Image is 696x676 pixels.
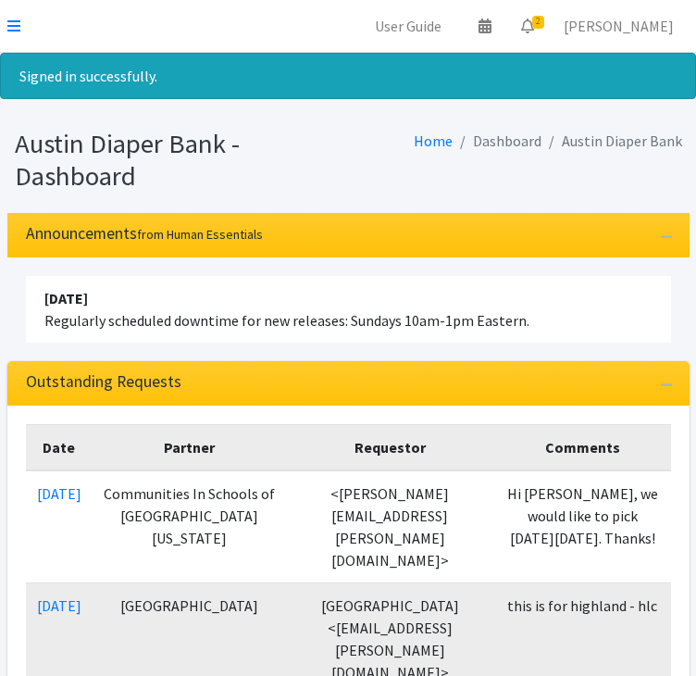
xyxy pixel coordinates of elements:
strong: [DATE] [44,289,88,307]
li: Dashboard [453,128,541,155]
td: Hi [PERSON_NAME], we would like to pick [DATE][DATE]. Thanks! [494,470,671,583]
a: [DATE] [37,596,81,615]
a: [PERSON_NAME] [549,7,689,44]
td: <[PERSON_NAME][EMAIL_ADDRESS][PERSON_NAME][DOMAIN_NAME]> [286,470,494,583]
a: User Guide [360,7,456,44]
li: Regularly scheduled downtime for new releases: Sundays 10am-1pm Eastern. [26,276,671,343]
th: Comments [494,425,671,471]
h3: Outstanding Requests [26,372,181,392]
span: 2 [532,16,544,29]
th: Requestor [286,425,494,471]
td: Communities In Schools of [GEOGRAPHIC_DATA][US_STATE] [93,470,286,583]
th: Date [26,425,93,471]
li: Austin Diaper Bank [541,128,682,155]
a: [DATE] [37,484,81,503]
h1: Austin Diaper Bank - Dashboard [15,128,342,192]
th: Partner [93,425,286,471]
a: 2 [506,7,549,44]
a: Home [414,131,453,150]
small: from Human Essentials [137,226,263,243]
h3: Announcements [26,224,263,244]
